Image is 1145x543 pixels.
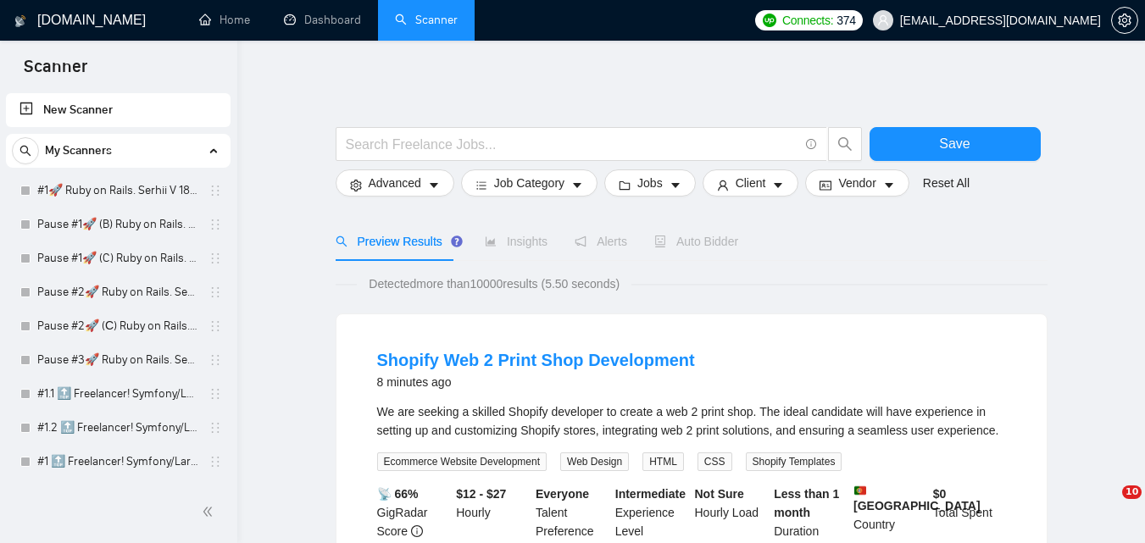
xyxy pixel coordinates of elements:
[37,445,198,479] a: #1 🔝 Freelancer! Symfony/Laravel [PERSON_NAME] 15/03 CoverLetter changed
[37,309,198,343] a: Pause #2🚀 (С) Ruby on Rails. Serhii V 18/03
[637,174,663,192] span: Jobs
[357,274,631,293] span: Detected more than 10000 results (5.50 seconds)
[377,372,695,392] div: 8 minutes ago
[37,241,198,275] a: Pause #1🚀 (C) Ruby on Rails. Serhii V 18/03
[532,485,612,540] div: Talent Preference
[350,179,362,191] span: setting
[930,485,1009,540] div: Total Spent
[449,234,464,249] div: Tooltip anchor
[736,174,766,192] span: Client
[453,485,532,540] div: Hourly
[717,179,729,191] span: user
[854,485,866,496] img: 🇵🇹
[456,487,506,501] b: $12 - $27
[377,402,1006,440] div: We are seeking a skilled Shopify developer to create a web 2 print shop. The ideal candidate will...
[828,127,862,161] button: search
[208,218,222,231] span: holder
[374,485,453,540] div: GigRadar Score
[806,139,817,150] span: info-circle
[208,319,222,333] span: holder
[208,421,222,435] span: holder
[774,487,839,519] b: Less than 1 month
[782,11,833,30] span: Connects:
[933,487,947,501] b: $ 0
[692,485,771,540] div: Hourly Load
[642,452,684,471] span: HTML
[536,487,589,501] b: Everyone
[654,235,666,247] span: robot
[853,485,981,513] b: [GEOGRAPHIC_DATA]
[14,8,26,35] img: logo
[6,93,231,127] li: New Scanner
[377,351,695,369] a: Shopify Web 2 Print Shop Development
[13,145,38,157] span: search
[695,487,744,501] b: Not Sure
[820,179,831,191] span: idcard
[746,452,842,471] span: Shopify Templates
[346,134,798,155] input: Search Freelance Jobs...
[1111,14,1138,27] a: setting
[939,133,970,154] span: Save
[838,174,875,192] span: Vendor
[377,487,419,501] b: 📡 66%
[763,14,776,27] img: upwork-logo.png
[575,235,586,247] span: notification
[604,169,696,197] button: folderJobscaret-down
[377,452,547,471] span: Ecommerce Website Development
[850,485,930,540] div: Country
[336,235,458,248] span: Preview Results
[612,485,692,540] div: Experience Level
[336,235,347,247] span: search
[395,13,458,27] a: searchScanner
[208,285,222,299] span: holder
[1112,14,1137,27] span: setting
[199,13,250,27] a: homeHome
[1111,7,1138,34] button: setting
[615,487,686,501] b: Intermediate
[698,452,732,471] span: CSS
[208,184,222,197] span: holder
[428,179,440,191] span: caret-down
[494,174,564,192] span: Job Category
[19,93,217,127] a: New Scanner
[703,169,799,197] button: userClientcaret-down
[336,169,454,197] button: settingAdvancedcaret-down
[805,169,909,197] button: idcardVendorcaret-down
[829,136,861,152] span: search
[37,377,198,411] a: #1.1 🔝 Freelancer! Symfony/Laravel [PERSON_NAME] 15/03 CoverLetter changed
[37,208,198,241] a: Pause #1🚀 (B) Ruby on Rails. Serhii V 18/03
[1087,485,1128,526] iframe: Intercom live chat
[560,452,629,471] span: Web Design
[208,353,222,367] span: holder
[837,11,855,30] span: 374
[37,411,198,445] a: #1.2 🔝 Freelancer! Symfony/Laravel [PERSON_NAME] 15/03 CoverLetter changed
[284,13,361,27] a: dashboardDashboard
[654,235,738,248] span: Auto Bidder
[411,525,423,537] span: info-circle
[208,252,222,265] span: holder
[619,179,631,191] span: folder
[37,174,198,208] a: #1🚀 Ruby on Rails. Serhii V 18/03
[37,479,198,513] a: #1.3 🔝 Freelancer! Symfony/Laravel [PERSON_NAME] 15/03 CoverLetter changed
[575,235,627,248] span: Alerts
[485,235,497,247] span: area-chart
[772,179,784,191] span: caret-down
[485,235,547,248] span: Insights
[870,127,1041,161] button: Save
[461,169,598,197] button: barsJob Categorycaret-down
[369,174,421,192] span: Advanced
[10,54,101,90] span: Scanner
[877,14,889,26] span: user
[883,179,895,191] span: caret-down
[475,179,487,191] span: bars
[208,455,222,468] span: holder
[208,387,222,401] span: holder
[45,134,112,168] span: My Scanners
[770,485,850,540] div: Duration
[571,179,583,191] span: caret-down
[37,343,198,377] a: Pause #3🚀 Ruby on Rails. Serhii V 18/03
[923,174,970,192] a: Reset All
[1122,485,1142,499] span: 10
[202,503,219,520] span: double-left
[37,275,198,309] a: Pause #2🚀 Ruby on Rails. Serhii V 18/03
